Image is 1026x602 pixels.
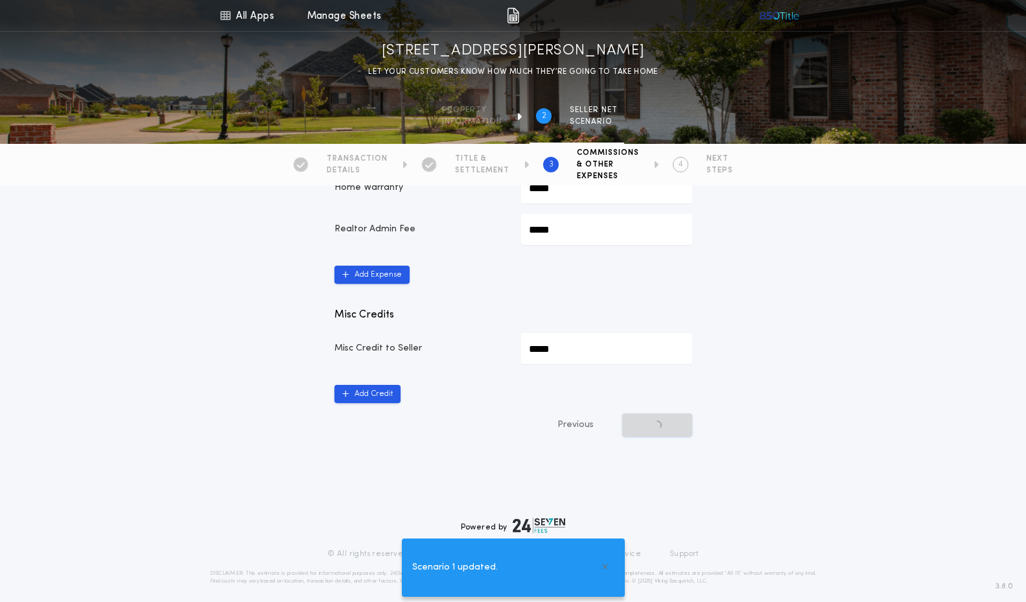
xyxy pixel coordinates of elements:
span: EXPENSES [577,171,639,181]
span: COMMISSIONS [577,148,639,158]
span: TRANSACTION [327,154,388,164]
span: Scenario 1 updated. [412,561,498,575]
span: NEXT [706,154,733,164]
span: SELLER NET [570,105,618,115]
button: Previous [531,413,620,437]
h2: 4 [679,159,683,170]
span: information [442,117,502,127]
img: logo [513,518,566,533]
button: Add Credit [334,385,401,403]
h2: 3 [549,159,554,170]
button: Add Expense [334,266,410,284]
span: DETAILS [327,165,388,176]
span: SETTLEMENT [455,165,509,176]
img: img [507,8,519,23]
span: TITLE & [455,154,509,164]
p: LET YOUR CUSTOMERS KNOW HOW MUCH THEY’RE GOING TO TAKE HOME [368,65,658,78]
p: Realtor Admin Fee [334,223,506,236]
div: Powered by [461,518,566,533]
span: STEPS [706,165,733,176]
p: Misc Credits [334,307,692,323]
span: & OTHER [577,159,639,170]
p: Home Warranty [334,181,506,194]
img: vs-icon [758,9,800,22]
span: SCENARIO [570,117,618,127]
h2: 2 [542,111,546,121]
span: Property [442,105,502,115]
h1: [STREET_ADDRESS][PERSON_NAME] [382,41,645,62]
p: Misc Credit to Seller [334,342,506,355]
